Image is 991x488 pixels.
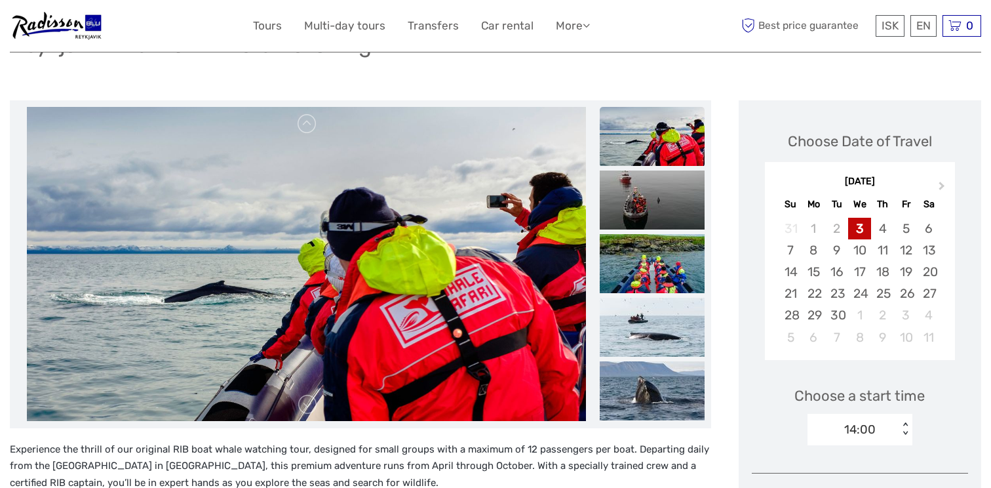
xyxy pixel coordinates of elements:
[739,15,873,37] span: Best price guarantee
[27,107,586,422] img: 42f0110380074dad8953fc61abd475c6_main_slider.jpg
[600,107,705,166] img: 42f0110380074dad8953fc61abd475c6_slider_thumbnail.jpg
[895,261,918,283] div: Choose Friday, September 19th, 2025
[600,171,705,230] img: bf1dd3269cd44f108835f1c60e16f48b_slider_thumbnail.jpg
[933,178,954,199] button: Next Month
[802,261,825,283] div: Choose Monday, September 15th, 2025
[964,19,975,32] span: 0
[918,195,941,213] div: Sa
[18,23,148,33] p: We're away right now. Please check back later!
[895,327,918,348] div: Choose Friday, October 10th, 2025
[895,195,918,213] div: Fr
[779,327,802,348] div: Choose Sunday, October 5th, 2025
[910,15,937,37] div: EN
[600,234,705,293] img: a3d17cb9a60e430ba7e0fc43cbe11561_slider_thumbnail.jpg
[779,283,802,304] div: Choose Sunday, September 21st, 2025
[779,195,802,213] div: Su
[779,261,802,283] div: Choose Sunday, September 14th, 2025
[408,16,459,35] a: Transfers
[802,195,825,213] div: Mo
[848,283,871,304] div: Choose Wednesday, September 24th, 2025
[871,239,894,261] div: Choose Thursday, September 11th, 2025
[871,283,894,304] div: Choose Thursday, September 25th, 2025
[825,327,848,348] div: Choose Tuesday, October 7th, 2025
[895,304,918,326] div: Choose Friday, October 3rd, 2025
[918,304,941,326] div: Choose Saturday, October 4th, 2025
[151,20,166,36] button: Open LiveChat chat widget
[871,327,894,348] div: Choose Thursday, October 9th, 2025
[848,218,871,239] div: Choose Wednesday, September 3rd, 2025
[918,261,941,283] div: Choose Saturday, September 20th, 2025
[900,422,911,436] div: < >
[600,361,705,420] img: fc57aaafab05459eb106bfcd43809890_slider_thumbnail.jpg
[556,16,590,35] a: More
[848,261,871,283] div: Choose Wednesday, September 17th, 2025
[848,327,871,348] div: Choose Wednesday, October 8th, 2025
[481,16,534,35] a: Car rental
[825,195,848,213] div: Tu
[765,175,956,189] div: [DATE]
[871,218,894,239] div: Choose Thursday, September 4th, 2025
[848,195,871,213] div: We
[871,261,894,283] div: Choose Thursday, September 18th, 2025
[779,239,802,261] div: Choose Sunday, September 7th, 2025
[769,218,951,348] div: month 2025-09
[825,218,848,239] div: Not available Tuesday, September 2nd, 2025
[788,131,932,152] div: Choose Date of Travel
[10,10,103,42] img: 344-13b1ddd5-6d03-4bc9-8ab7-46461a61a986_logo_small.jpg
[848,304,871,326] div: Choose Wednesday, October 1st, 2025
[802,239,825,261] div: Choose Monday, September 8th, 2025
[895,239,918,261] div: Choose Friday, September 12th, 2025
[802,327,825,348] div: Choose Monday, October 6th, 2025
[918,218,941,239] div: Choose Saturday, September 6th, 2025
[802,304,825,326] div: Choose Monday, September 29th, 2025
[779,218,802,239] div: Not available Sunday, August 31st, 2025
[918,283,941,304] div: Choose Saturday, September 27th, 2025
[794,386,925,406] span: Choose a start time
[918,239,941,261] div: Choose Saturday, September 13th, 2025
[825,239,848,261] div: Choose Tuesday, September 9th, 2025
[802,283,825,304] div: Choose Monday, September 22nd, 2025
[844,421,876,438] div: 14:00
[871,304,894,326] div: Choose Thursday, October 2nd, 2025
[253,16,282,35] a: Tours
[825,304,848,326] div: Choose Tuesday, September 30th, 2025
[882,19,899,32] span: ISK
[895,218,918,239] div: Choose Friday, September 5th, 2025
[802,218,825,239] div: Not available Monday, September 1st, 2025
[871,195,894,213] div: Th
[825,283,848,304] div: Choose Tuesday, September 23rd, 2025
[304,16,385,35] a: Multi-day tours
[918,327,941,348] div: Choose Saturday, October 11th, 2025
[779,304,802,326] div: Choose Sunday, September 28th, 2025
[848,239,871,261] div: Choose Wednesday, September 10th, 2025
[895,283,918,304] div: Choose Friday, September 26th, 2025
[600,298,705,357] img: e3da74c6f2c04351ad389cd6e0d878e7_slider_thumbnail.jpg
[825,261,848,283] div: Choose Tuesday, September 16th, 2025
